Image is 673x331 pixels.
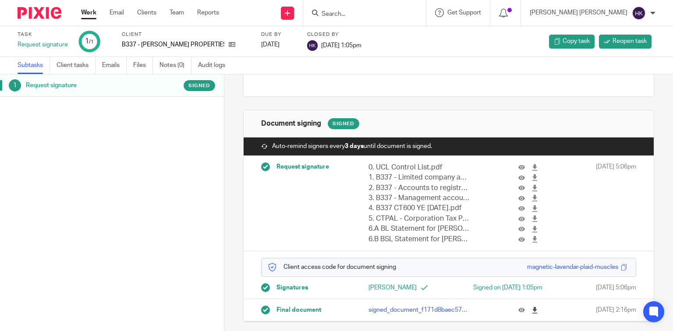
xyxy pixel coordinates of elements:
p: 1. B337 - Limited company accounts.PDF [368,173,470,183]
h1: Request signature [26,79,152,92]
p: 5. CTPAL - Corporation Tax Payment Advice Letter.pdf [368,214,470,224]
a: Reopen task [599,35,652,49]
p: 6.B BSL Statement for [PERSON_NAME] PROPERTIES LTD As At [DATE].pdf [368,234,470,244]
a: Subtasks [18,57,50,74]
span: Get Support [447,10,481,16]
div: Signed on [DATE] 1:05pm [462,283,542,292]
label: Due by [261,31,296,38]
p: [PERSON_NAME] [PERSON_NAME] [530,8,627,17]
div: 1 [85,36,94,46]
p: B337 - [PERSON_NAME] PROPERTIES LTD [122,40,224,49]
span: Copy task [563,37,590,46]
a: Emails [102,57,127,74]
span: [DATE] 2:16pm [596,306,636,314]
span: Final document [276,306,321,314]
span: Reopen task [613,37,647,46]
div: Signed [328,118,359,129]
a: Audit logs [198,57,232,74]
div: [DATE] [261,40,296,49]
a: Notes (0) [159,57,191,74]
span: Signatures [276,283,308,292]
span: [DATE] 5:06pm [596,283,636,292]
a: Files [133,57,153,74]
small: /1 [89,39,94,44]
span: Signed [188,82,210,89]
strong: 3 days [345,143,364,149]
a: Clients [137,8,156,17]
p: 2. B337 - Accounts to registrar.PDF [368,183,470,193]
label: Client [122,31,250,38]
img: svg%3E [632,6,646,20]
p: 4. B337 CT600 YE [DATE].pdf [368,203,470,213]
div: 1 [9,79,21,92]
span: [DATE] 1:05pm [321,42,361,48]
span: Request signature [276,162,329,171]
a: Copy task [549,35,595,49]
p: [PERSON_NAME] [368,283,449,292]
div: magnetic-lavendar-plaid-muscles [527,263,618,271]
label: Closed by [307,31,361,38]
a: Reports [197,8,219,17]
p: 6.A BL Statement for [PERSON_NAME] Properties Ltd As At [DATE].pdf [368,224,470,234]
p: 0. UCL Control List.pdf [368,162,470,173]
a: Work [81,8,96,17]
img: Pixie [18,7,61,19]
p: signed_document_f171d8baec574ef9b79b8561da8e1abf.pdf [368,306,470,314]
p: Client access code for document signing [268,263,396,271]
a: Team [170,8,184,17]
img: svg%3E [307,40,318,51]
span: Auto-remind signers every until document is signed. [272,142,432,151]
a: Email [110,8,124,17]
label: Task [18,31,68,38]
div: Request signature [18,40,68,49]
h1: Document signing [261,119,321,128]
input: Search [321,11,400,18]
a: Client tasks [57,57,96,74]
span: [DATE] 5:06pm [596,162,636,245]
p: 3. B337 - Management accounts.PDF [368,193,470,203]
